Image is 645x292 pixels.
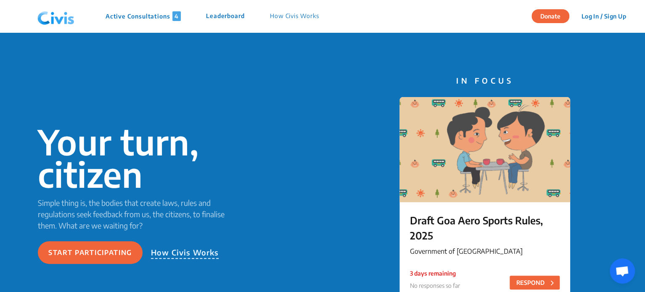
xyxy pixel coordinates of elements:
[270,11,319,21] p: How Civis Works
[38,241,143,264] button: Start participating
[410,246,560,256] p: Government of [GEOGRAPHIC_DATA]
[410,269,460,278] p: 3 days remaining
[410,282,460,289] span: No responses so far
[38,126,237,190] p: Your turn, citizen
[531,11,576,20] a: Donate
[399,75,570,86] p: IN FOCUS
[172,11,181,21] span: 4
[531,9,569,23] button: Donate
[106,11,181,21] p: Active Consultations
[576,10,632,23] button: Log In / Sign Up
[34,4,78,29] img: navlogo.png
[510,276,560,289] button: RESPOND
[38,197,237,231] p: Simple thing is, the bodies that create laws, rules and regulations seek feedback from us, the ci...
[151,247,219,259] p: How Civis Works
[410,213,560,243] p: Draft Goa Aero Sports Rules, 2025
[206,11,245,21] p: Leaderboard
[610,258,635,284] div: Open chat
